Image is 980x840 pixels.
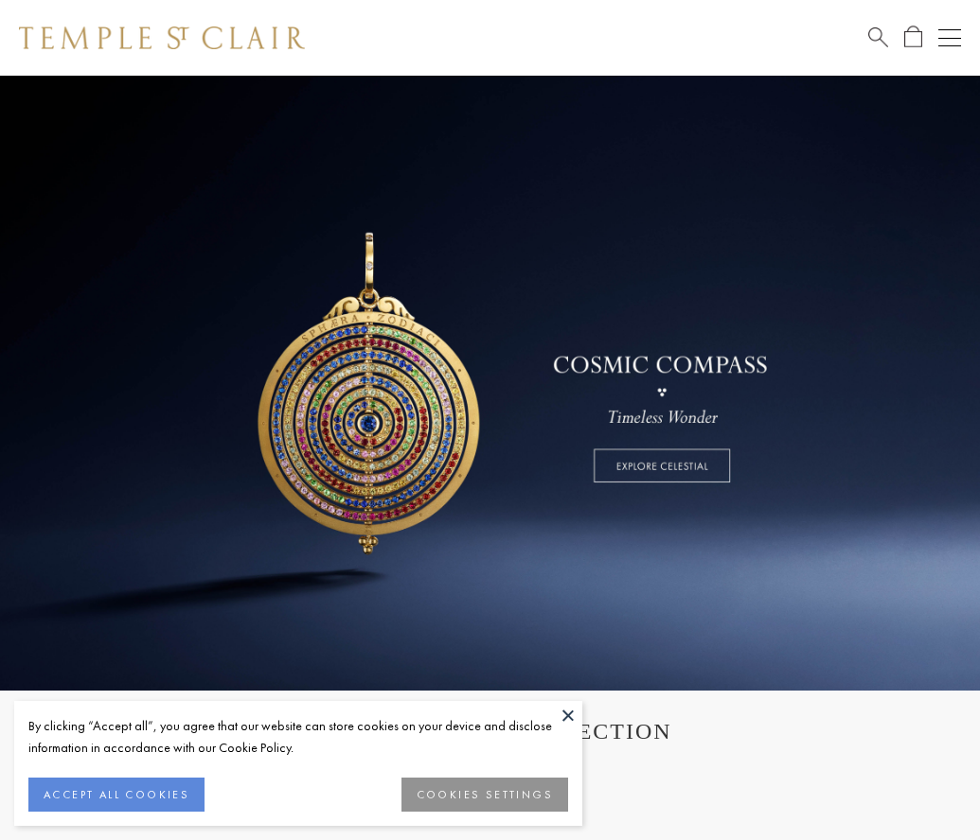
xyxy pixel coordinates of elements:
button: Open navigation [938,26,961,49]
button: ACCEPT ALL COOKIES [28,778,205,812]
button: COOKIES SETTINGS [401,778,568,812]
img: Temple St. Clair [19,26,305,49]
a: Open Shopping Bag [904,26,922,49]
div: By clicking “Accept all”, you agree that our website can store cookies on your device and disclos... [28,715,568,759]
a: Search [868,26,888,49]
